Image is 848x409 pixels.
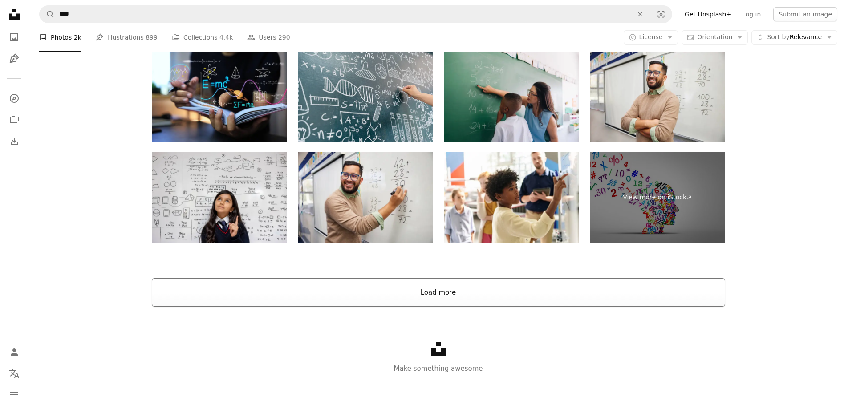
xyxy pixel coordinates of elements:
[5,50,23,68] a: Illustrations
[96,23,158,52] a: Illustrations 899
[39,5,672,23] form: Find visuals sitewide
[28,363,848,374] p: Make something awesome
[247,23,290,52] a: Users 290
[5,364,23,382] button: Language
[639,33,663,40] span: License
[444,52,579,142] img: Teacher teaching the student on classroom at school
[650,6,672,23] button: Visual search
[697,33,732,40] span: Orientation
[152,278,725,307] button: Load more
[767,33,822,42] span: Relevance
[298,52,433,142] img: Hand writing science formulas and chemistry symbols on blackboard with DNA, lab tools and molecul...
[5,5,23,25] a: Home — Unsplash
[590,152,725,243] a: View more on iStock↗
[146,32,158,42] span: 899
[278,32,290,42] span: 290
[5,111,23,129] a: Collections
[152,52,287,142] img: physics and mathematics
[773,7,837,21] button: Submit an image
[298,152,433,243] img: Male teacher explaining math in class
[219,32,233,42] span: 4.4k
[590,52,725,142] img: Happy satisfied math teacher in elementary class
[5,89,23,107] a: Explore
[767,33,789,40] span: Sort by
[444,152,579,243] img: Schoolkid Solving Equation
[682,30,748,45] button: Orientation
[40,6,55,23] button: Search Unsplash
[737,7,766,21] a: Log in
[630,6,650,23] button: Clear
[679,7,737,21] a: Get Unsplash+
[751,30,837,45] button: Sort byRelevance
[152,152,287,243] img: Schoolgirl in a math class thinking about a problem and leaning against the whiteboard
[172,23,233,52] a: Collections 4.4k
[5,28,23,46] a: Photos
[5,343,23,361] a: Log in / Sign up
[5,386,23,404] button: Menu
[624,30,678,45] button: License
[5,132,23,150] a: Download History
